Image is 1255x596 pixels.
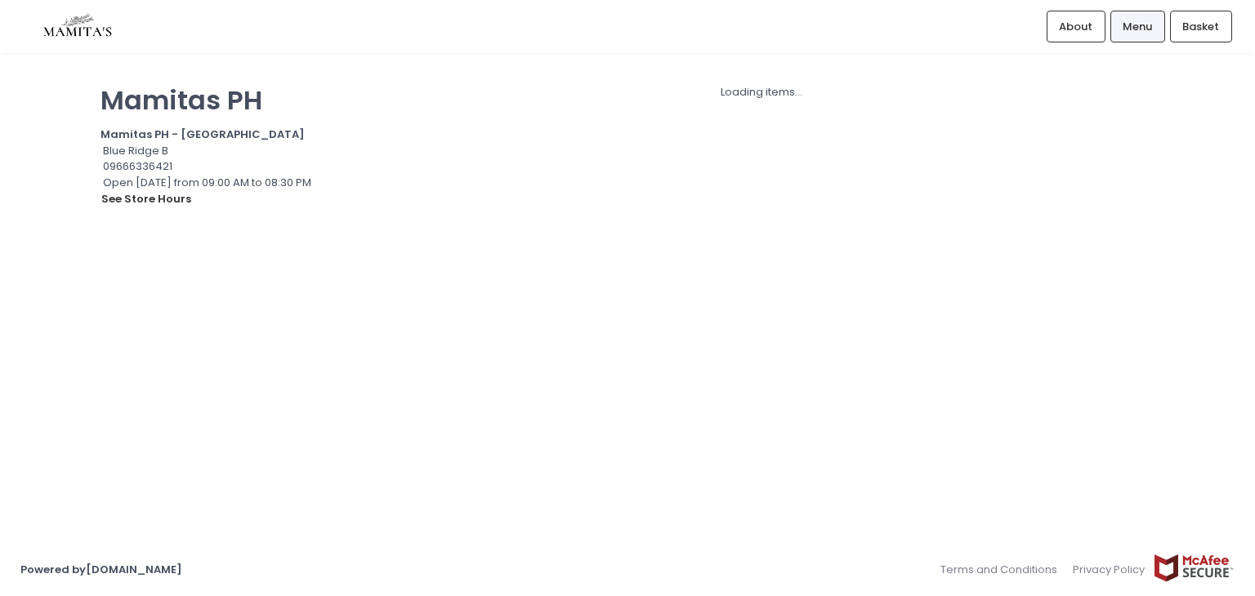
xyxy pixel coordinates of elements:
[1110,11,1165,42] a: Menu
[100,175,349,208] div: Open [DATE] from 09:00 AM to 08:30 PM
[1059,19,1092,35] span: About
[100,127,305,142] b: Mamitas PH - [GEOGRAPHIC_DATA]
[100,158,349,175] div: 09666336421
[20,12,135,41] img: logo
[100,84,349,116] p: Mamitas PH
[100,190,192,208] button: see store hours
[20,562,182,577] a: Powered by[DOMAIN_NAME]
[1065,554,1154,585] a: Privacy Policy
[940,554,1065,585] a: Terms and Conditions
[1182,19,1219,35] span: Basket
[1047,11,1105,42] a: About
[100,143,349,159] div: Blue Ridge B
[1153,554,1235,582] img: mcafee-secure
[369,84,1155,100] div: Loading items...
[1123,19,1152,35] span: Menu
